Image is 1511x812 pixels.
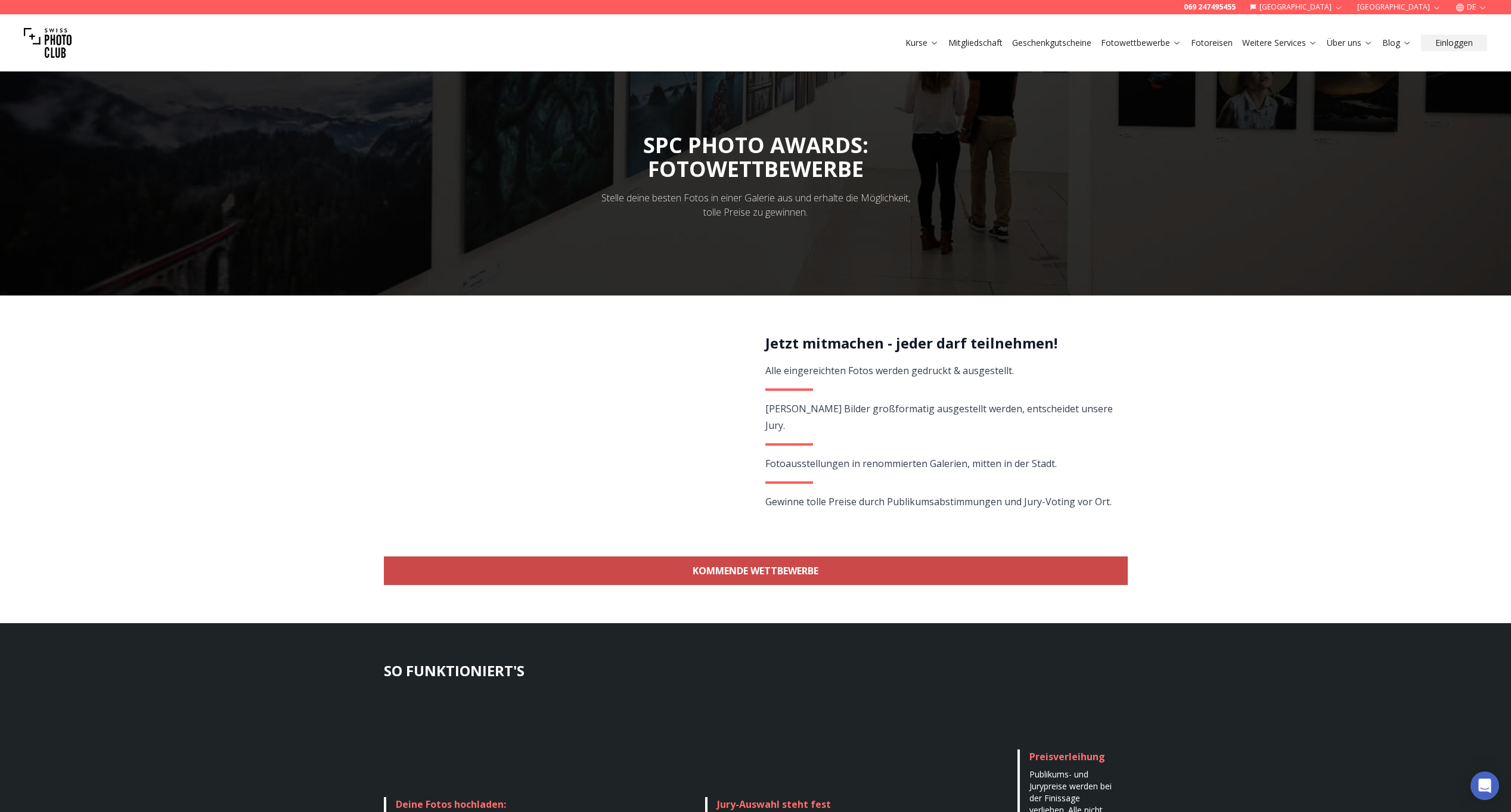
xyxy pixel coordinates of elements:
a: Mitgliedschaft [948,37,1003,49]
a: KOMMENDE WETTBEWERBE [384,556,1128,585]
a: Kurse [905,37,939,49]
a: Weitere Services [1242,37,1317,49]
a: Geschenkgutscheine [1012,37,1091,49]
span: Jury-Auswahl steht fest [717,798,831,811]
button: Mitgliedschaft [944,35,1007,51]
button: Weitere Services [1237,35,1322,51]
img: Swiss photo club [24,19,72,67]
span: Preisverleihung [1029,750,1105,763]
a: Fotowettbewerbe [1101,37,1181,49]
div: Stelle deine besten Fotos in einer Galerie aus und erhalte die Möglichkeit, tolle Preise zu gewin... [594,191,918,219]
button: Einloggen [1421,35,1487,51]
h2: Jetzt mitmachen - jeder darf teilnehmen! [765,334,1114,353]
button: Blog [1377,35,1416,51]
span: Gewinne tolle Preise durch Publikumsabstimmungen und Jury-Voting vor Ort. [765,495,1112,508]
h3: SO FUNKTIONIERT'S [384,661,1128,680]
span: SPC PHOTO AWARDS: [643,130,868,181]
button: Kurse [901,35,944,51]
div: Deine Fotos hochladen: [396,797,530,811]
span: Alle eingereichten Fotos werden gedruckt & ausgestellt. [765,364,1014,377]
button: Über uns [1322,35,1377,51]
a: 069 247495455 [1184,2,1236,12]
div: FOTOWETTBEWERBE [643,157,868,181]
span: Fotoausstellungen in renommierten Galerien, mitten in der Stadt. [765,457,1057,470]
a: Blog [1382,37,1411,49]
a: Über uns [1327,37,1373,49]
div: Open Intercom Messenger [1470,771,1499,800]
span: [PERSON_NAME] Bilder großformatig ausgestellt werden, entscheidet unsere Jury. [765,402,1113,432]
button: Fotowettbewerbe [1096,35,1186,51]
button: Geschenkgutscheine [1007,35,1096,51]
a: Fotoreisen [1191,37,1233,49]
button: Fotoreisen [1186,35,1237,51]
